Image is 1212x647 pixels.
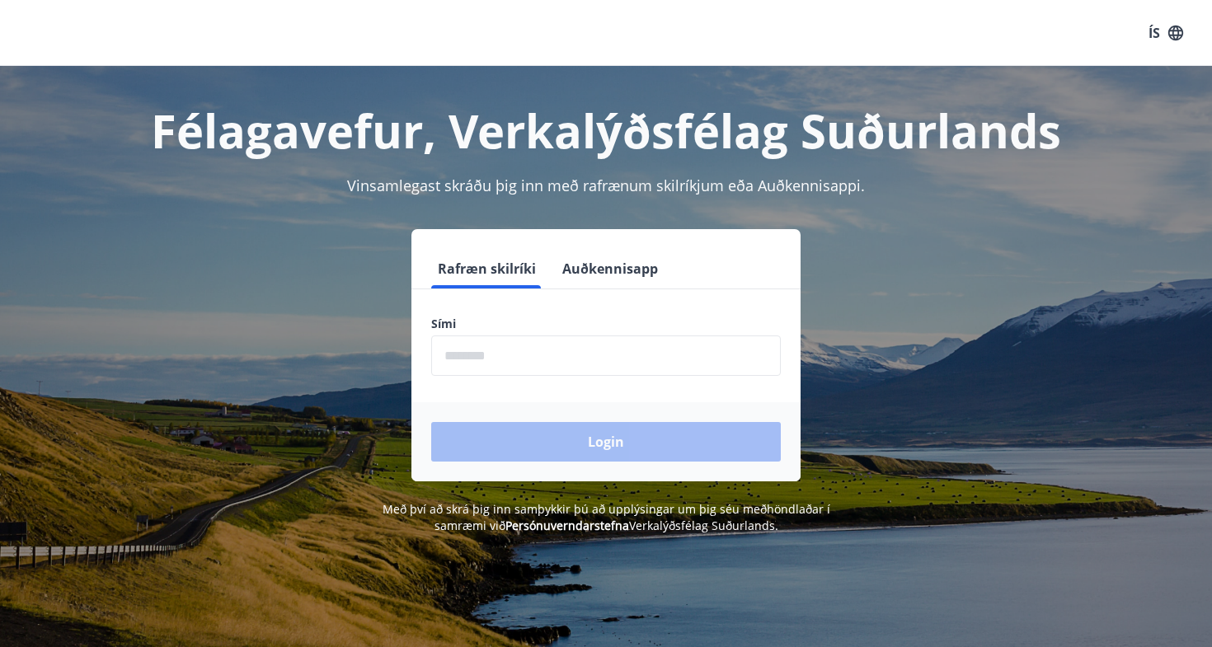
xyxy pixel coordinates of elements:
span: Með því að skrá þig inn samþykkir þú að upplýsingar um þig séu meðhöndlaðar í samræmi við Verkalý... [383,501,830,533]
button: ÍS [1139,18,1192,48]
button: Auðkennisapp [556,249,665,288]
button: Rafræn skilríki [431,249,543,288]
a: Persónuverndarstefna [505,518,629,533]
label: Sími [431,316,781,332]
h1: Félagavefur, Verkalýðsfélag Suðurlands [32,99,1180,162]
span: Vinsamlegast skráðu þig inn með rafrænum skilríkjum eða Auðkennisappi. [347,176,865,195]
